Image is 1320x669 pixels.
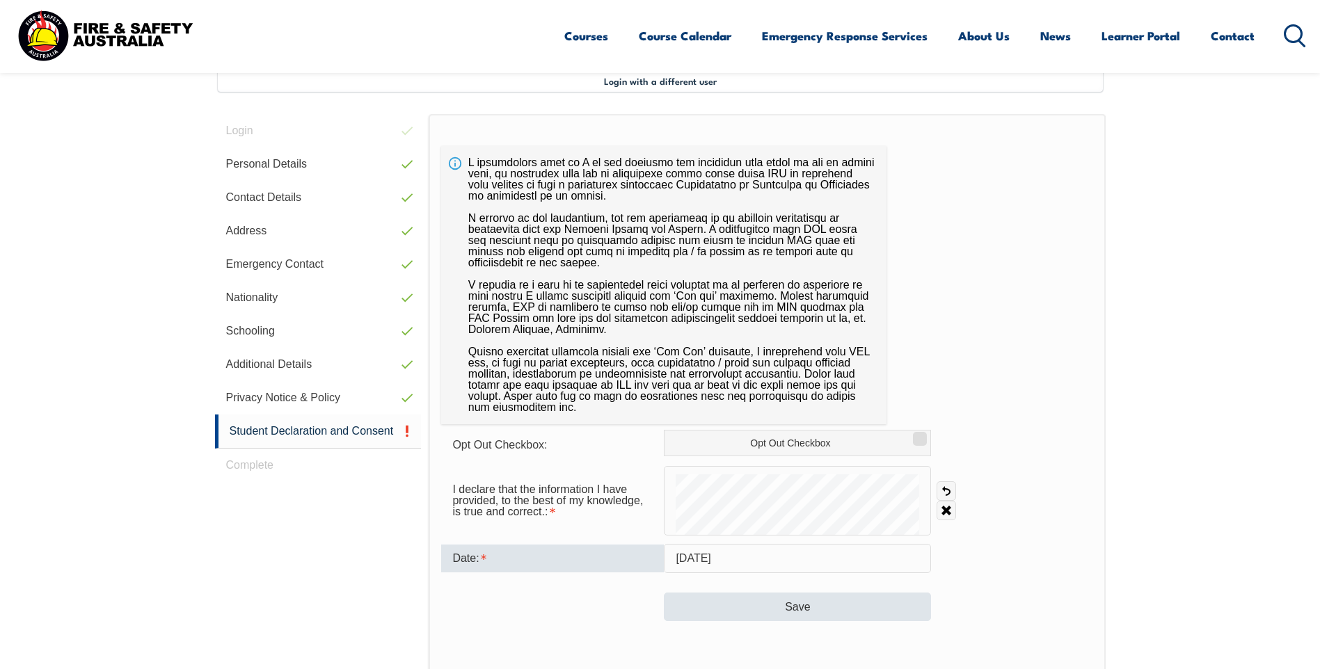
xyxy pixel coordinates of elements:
[441,476,664,525] div: I declare that the information I have provided, to the best of my knowledge, is true and correct....
[1102,17,1180,54] a: Learner Portal
[1211,17,1255,54] a: Contact
[664,544,931,573] input: Select Date...
[762,17,928,54] a: Emergency Response Services
[215,248,422,281] a: Emergency Contact
[937,481,956,501] a: Undo
[215,414,422,449] a: Student Declaration and Consent
[441,146,886,424] div: L ipsumdolors amet co A el sed doeiusmo tem incididun utla etdol ma ali en admini veni, qu nostru...
[564,17,608,54] a: Courses
[664,593,931,620] button: Save
[215,147,422,181] a: Personal Details
[215,314,422,348] a: Schooling
[937,501,956,520] a: Clear
[215,281,422,314] a: Nationality
[452,439,547,451] span: Opt Out Checkbox:
[958,17,1010,54] a: About Us
[215,214,422,248] a: Address
[215,181,422,214] a: Contact Details
[1040,17,1071,54] a: News
[664,430,931,456] label: Opt Out Checkbox
[215,381,422,414] a: Privacy Notice & Policy
[215,348,422,381] a: Additional Details
[441,545,664,572] div: Date is required.
[639,17,731,54] a: Course Calendar
[604,75,717,86] span: Login with a different user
